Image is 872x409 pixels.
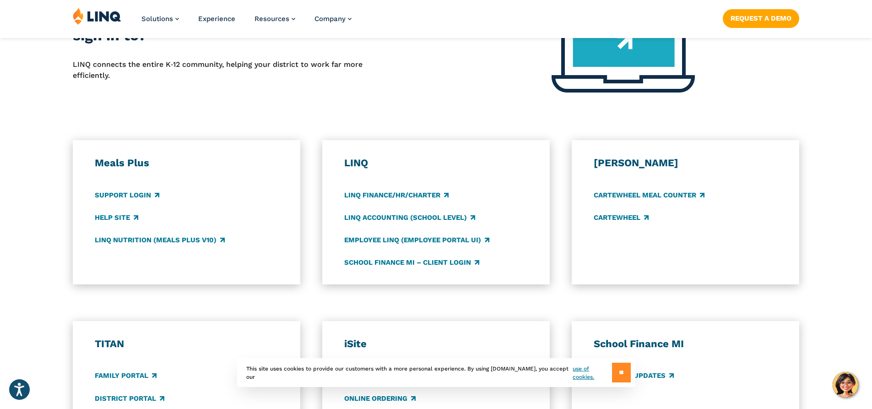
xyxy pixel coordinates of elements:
[314,15,346,23] span: Company
[594,157,778,169] h3: [PERSON_NAME]
[73,59,363,82] p: LINQ connects the entire K‑12 community, helping your district to work far more efficiently.
[95,235,225,245] a: LINQ Nutrition (Meals Plus v10)
[95,371,157,381] a: Family Portal
[95,190,159,200] a: Support Login
[198,15,235,23] a: Experience
[344,213,475,223] a: LINQ Accounting (school level)
[573,365,612,381] a: use of cookies.
[95,213,138,223] a: Help Site
[314,15,352,23] a: Company
[73,7,121,25] img: LINQ | K‑12 Software
[344,157,528,169] h3: LINQ
[833,372,858,398] button: Hello, have a question? Let’s chat.
[95,157,279,169] h3: Meals Plus
[141,15,173,23] span: Solutions
[594,190,704,200] a: CARTEWHEEL Meal Counter
[344,190,449,200] a: LINQ Finance/HR/Charter
[255,15,289,23] span: Resources
[237,358,635,387] div: This site uses cookies to provide our customers with a more personal experience. By using [DOMAIN...
[344,257,479,267] a: School Finance MI – Client Login
[344,338,528,350] h3: iSite
[594,338,778,350] h3: School Finance MI
[95,338,279,350] h3: TITAN
[141,15,179,23] a: Solutions
[723,7,799,27] nav: Button Navigation
[344,235,489,245] a: Employee LINQ (Employee Portal UI)
[141,7,352,38] nav: Primary Navigation
[255,15,295,23] a: Resources
[723,9,799,27] a: Request a Demo
[594,213,649,223] a: CARTEWHEEL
